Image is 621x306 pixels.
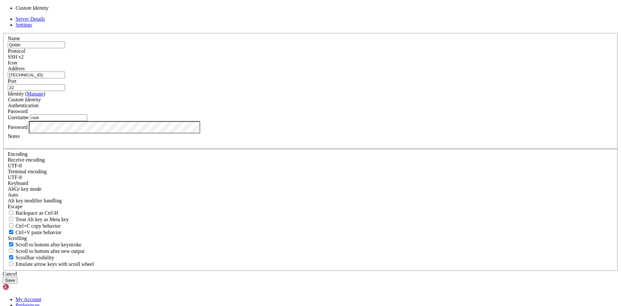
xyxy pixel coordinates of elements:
[16,230,61,235] span: Ctrl+V paste behavior
[8,151,27,157] label: Encoding
[8,242,82,247] label: Whether to scroll to the bottom on any keystroke.
[9,230,13,234] input: Ctrl+V paste behavior
[8,261,94,267] label: When using the alternative screen buffer, and DECCKM (Application Cursor Keys) is active, mouse w...
[8,169,47,174] label: The default terminal encoding. ISO-2022 enables character map translations (like graphics maps). ...
[8,115,29,120] label: Username
[8,192,613,198] div: Auto
[8,235,27,241] label: Scrolling
[9,242,13,246] input: Scroll to bottom after keystroke
[8,97,41,102] i: Custom Identity
[16,261,94,267] span: Emulate arrow keys with scroll wheel
[8,108,27,114] span: Password
[25,91,45,96] span: ( )
[8,41,65,48] input: Server Name
[16,223,61,229] span: Ctrl+C copy behavior
[9,255,13,259] input: Scrollbar visibility
[8,204,22,209] span: Escape
[8,72,65,78] input: Host Name or IP
[16,255,54,260] span: Scrollbar visibility
[8,210,58,216] label: If true, the backspace should send BS ('\x08', aka ^H). Otherwise the backspace key should send '...
[16,297,41,302] a: My Account
[8,103,38,108] label: Authentication
[9,262,13,266] input: Emulate arrow keys with scroll wheel
[8,91,45,96] label: Identity
[8,180,28,186] label: Keyboard
[8,175,613,180] div: UTF-8
[9,249,13,253] input: Scroll to bottom after new output
[8,133,20,139] label: Notes
[8,163,613,169] div: UTF-8
[8,66,25,71] label: Address
[3,271,618,277] div: Cancel
[16,210,58,216] span: Backspace as Ctrl-H
[9,210,13,215] input: Backspace as Ctrl-H
[30,114,87,121] input: Login Username
[8,157,45,163] label: Set the expected encoding for data received from the host. If the encodings do not match, visual ...
[8,248,84,254] label: Scroll to bottom after new output.
[16,217,69,222] span: Treat Alt key as Meta key
[8,108,613,114] div: Password
[8,198,62,203] label: Controls how the Alt key is handled. Escape: Send an ESC prefix. 8-Bit: Add 128 to the typed char...
[9,223,13,228] input: Ctrl+C copy behavior
[8,217,69,222] label: Whether the Alt key acts as a Meta key or as a distinct Alt key.
[8,54,24,60] span: SSH v2
[9,217,13,221] input: Treat Alt key as Meta key
[8,186,41,192] label: Set the expected encoding for data received from the host. If the encodings do not match, visual ...
[16,22,32,28] a: Settings
[16,5,49,11] i: Custom Identity
[8,124,27,130] label: Password
[8,230,61,235] label: Ctrl+V pastes if true, sends ^V to host if false. Ctrl+Shift+V sends ^V to host if true, pastes i...
[8,36,20,41] label: Name
[8,97,613,103] div: Custom Identity
[8,223,61,229] label: Ctrl-C copies if true, send ^C to host if false. Ctrl-Shift-C sends ^C to host if true, copies if...
[27,91,44,96] a: Manage
[8,192,18,198] span: Auto
[8,48,25,54] label: Protocol
[8,60,17,65] label: Icon
[16,248,84,254] span: Scroll to bottom after new output
[3,277,17,284] button: Save
[8,175,22,180] span: UTF-8
[16,242,82,247] span: Scroll to bottom after keystroke
[8,78,16,84] label: Port
[8,54,613,60] div: SSH v2
[8,204,613,210] div: Escape
[8,163,22,168] span: UTF-8
[16,16,45,22] a: Server Details
[3,284,40,290] img: Shellngn
[8,255,54,260] label: The vertical scrollbar mode.
[8,84,65,91] input: Port Number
